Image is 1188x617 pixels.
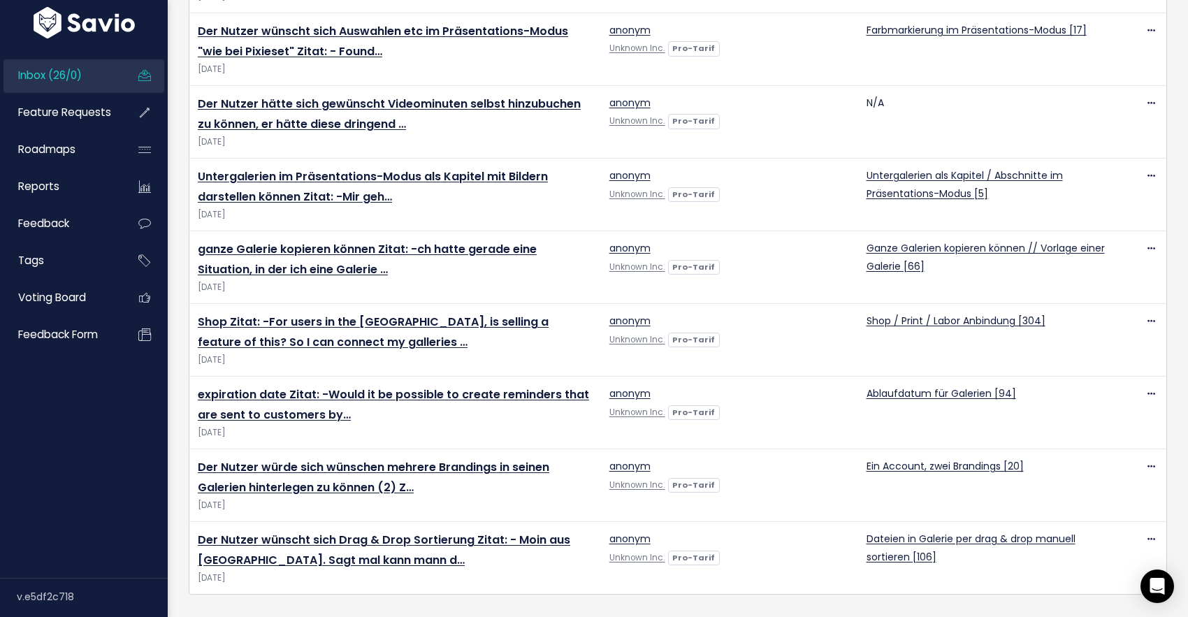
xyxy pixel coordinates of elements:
strong: Pro-Tarif [672,261,715,273]
a: Tags [3,245,116,277]
img: logo-white.9d6f32f41409.svg [30,7,138,38]
a: Der Nutzer würde sich wünschen mehrere Brandings in seinen Galerien hinterlegen zu können (2) Z… [198,459,549,495]
div: v.e5df2c718 [17,579,168,615]
span: [DATE] [198,571,593,586]
strong: Pro-Tarif [672,407,715,418]
a: Unknown Inc. [609,189,665,200]
div: Open Intercom Messenger [1140,569,1174,603]
a: anonym [609,168,651,182]
strong: Pro-Tarif [672,479,715,491]
strong: Pro-Tarif [672,115,715,126]
a: Pro-Tarif [668,113,720,127]
a: Pro-Tarif [668,550,720,564]
span: [DATE] [198,208,593,222]
a: Unknown Inc. [609,43,665,54]
a: Pro-Tarif [668,259,720,273]
a: Untergalerien als Kapitel / Abschnitte im Präsentations-Modus [5] [867,168,1063,200]
span: [DATE] [198,353,593,368]
a: Pro-Tarif [668,332,720,346]
a: Pro-Tarif [668,477,720,491]
a: Unknown Inc. [609,334,665,345]
span: Inbox (26/0) [18,68,82,82]
a: Feedback [3,208,116,240]
a: expiration date Zitat: -Would it be possible to create reminders that are sent to customers by… [198,386,589,423]
strong: Pro-Tarif [672,43,715,54]
a: anonym [609,386,651,400]
a: Reports [3,170,116,203]
span: [DATE] [198,62,593,77]
span: Voting Board [18,290,86,305]
a: Ein Account, zwei Brandings [20] [867,459,1024,473]
a: Shop Zitat: -For users in the [GEOGRAPHIC_DATA], is selling a feature of this? So I can connect m... [198,314,549,350]
a: Pro-Tarif [668,405,720,419]
a: Untergalerien im Präsentations-Modus als Kapitel mit Bildern darstellen können Zitat: -Mir geh… [198,168,548,205]
span: Feature Requests [18,105,111,119]
a: Feedback form [3,319,116,351]
a: Farbmarkierung im Präsentations-Modus [17] [867,23,1087,37]
span: Reports [18,179,59,194]
a: ganze Galerie kopieren können Zitat: -ch hatte gerade eine Situation, in der ich eine Galerie … [198,241,537,277]
span: Feedback form [18,327,98,342]
span: [DATE] [198,426,593,440]
a: anonym [609,23,651,37]
a: Der Nutzer hätte sich gewünscht Videominuten selbst hinzubuchen zu können, er hätte diese dringend … [198,96,581,132]
a: Unknown Inc. [609,479,665,491]
span: Tags [18,253,44,268]
a: anonym [609,532,651,546]
a: anonym [609,241,651,255]
a: Ablaufdatum für Galerien [94] [867,386,1016,400]
a: Pro-Tarif [668,187,720,201]
span: [DATE] [198,498,593,513]
a: Pro-Tarif [668,41,720,55]
td: N/A [858,86,1115,159]
a: Shop / Print / Labor Anbindung [304] [867,314,1045,328]
a: Inbox (26/0) [3,59,116,92]
a: Unknown Inc. [609,261,665,273]
strong: Pro-Tarif [672,552,715,563]
a: anonym [609,314,651,328]
a: Unknown Inc. [609,552,665,563]
a: anonym [609,96,651,110]
a: Ganze Galerien kopieren können // Vorlage einer Galerie [66] [867,241,1105,273]
a: Roadmaps [3,133,116,166]
span: Feedback [18,216,69,231]
a: Der Nutzer wünscht sich Auswahlen etc im Präsentations-Modus "wie bei Pixieset" Zitat: - Found… [198,23,568,59]
a: Unknown Inc. [609,407,665,418]
span: Roadmaps [18,142,75,157]
a: Unknown Inc. [609,115,665,126]
a: Dateien in Galerie per drag & drop manuell sortieren [106] [867,532,1075,563]
a: Der Nutzer wünscht sich Drag & Drop Sortierung Zitat: - Moin aus [GEOGRAPHIC_DATA]. Sagt mal kann... [198,532,570,568]
strong: Pro-Tarif [672,334,715,345]
span: [DATE] [198,280,593,295]
strong: Pro-Tarif [672,189,715,200]
span: [DATE] [198,135,593,150]
a: Voting Board [3,282,116,314]
a: anonym [609,459,651,473]
a: Feature Requests [3,96,116,129]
